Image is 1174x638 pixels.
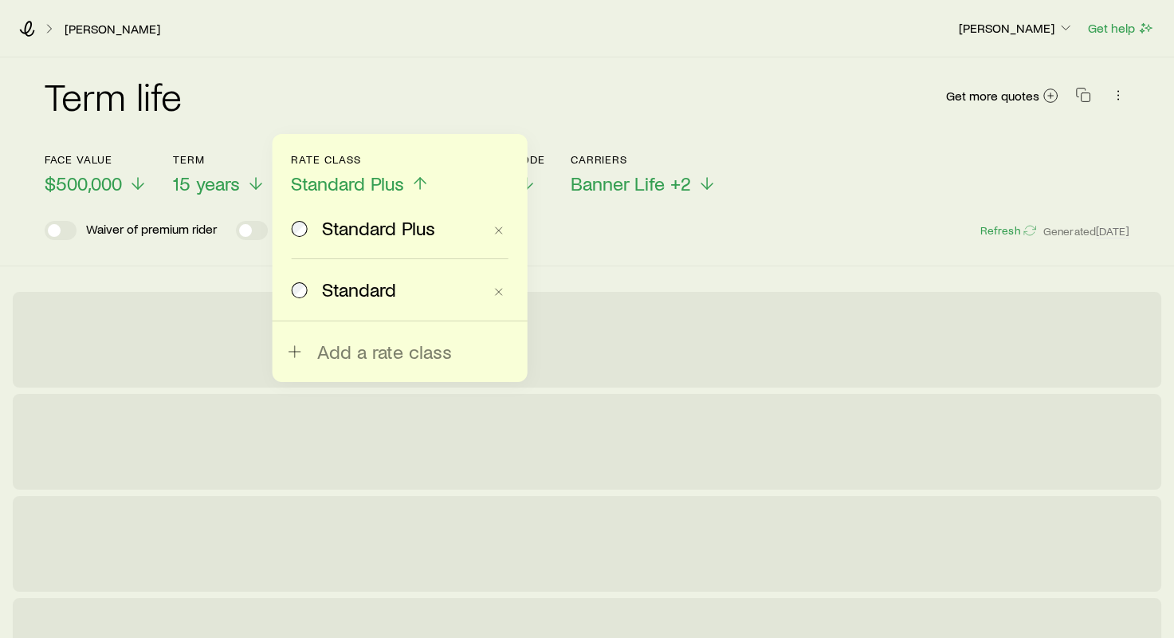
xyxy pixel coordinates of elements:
[86,221,217,240] p: Waiver of premium rider
[958,19,1074,38] button: [PERSON_NAME]
[291,172,404,195] span: Standard Plus
[291,153,430,195] button: Rate ClassStandard Plus
[45,153,147,166] p: Face value
[173,172,240,195] span: 15 years
[571,153,717,195] button: CarriersBanner Life +2
[45,172,122,195] span: $500,000
[1043,224,1129,238] span: Generated
[45,153,147,195] button: Face value$500,000
[946,89,1039,102] span: Get more quotes
[1087,19,1155,37] button: Get help
[571,172,691,195] span: Banner Life +2
[959,20,1074,36] p: [PERSON_NAME]
[1096,224,1129,238] span: [DATE]
[173,153,265,195] button: Term15 years
[45,77,182,115] h2: Term life
[979,223,1036,238] button: Refresh
[945,87,1059,105] a: Get more quotes
[571,153,717,166] p: Carriers
[291,153,430,166] p: Rate Class
[173,153,265,166] p: Term
[64,22,161,37] a: [PERSON_NAME]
